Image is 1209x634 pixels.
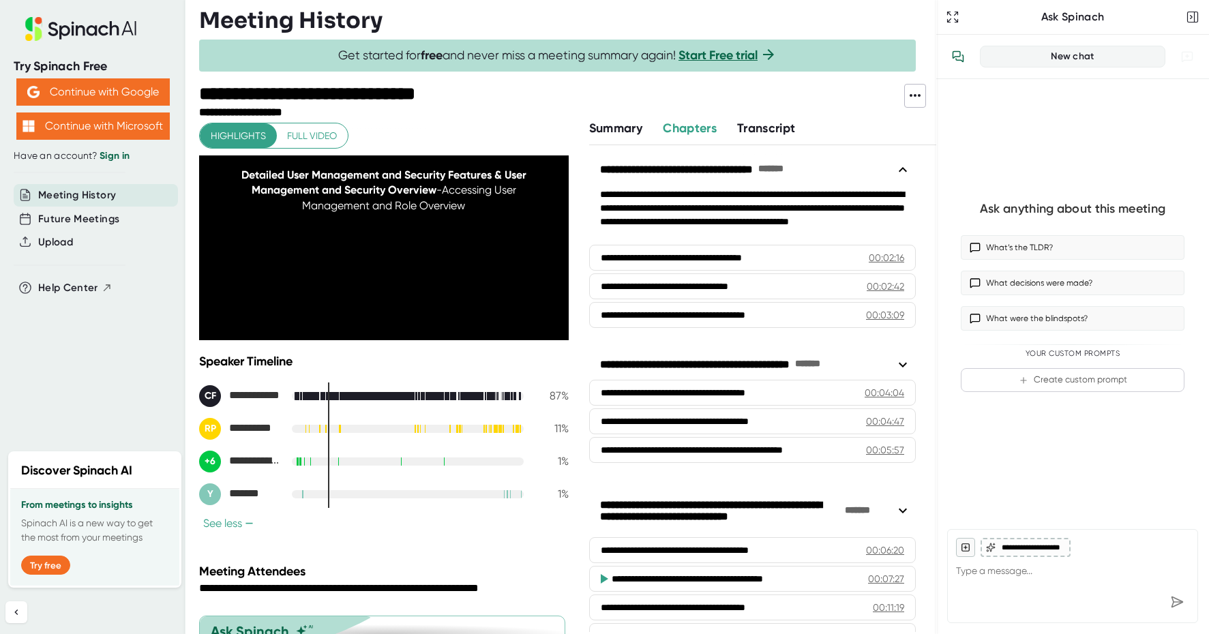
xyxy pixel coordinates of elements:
button: Chapters [663,119,717,138]
div: 00:04:04 [865,386,904,399]
b: free [421,48,443,63]
img: Aehbyd4JwY73AAAAAElFTkSuQmCC [27,86,40,98]
h2: Discover Spinach AI [21,462,132,480]
div: 00:04:47 [866,414,904,428]
button: Try free [21,556,70,575]
button: See less− [199,516,258,530]
button: What decisions were made? [961,271,1184,295]
div: RP [199,418,221,440]
button: Transcript [737,119,796,138]
span: Help Center [38,280,98,296]
div: 00:07:27 [868,572,904,586]
div: Y [199,483,221,505]
button: Close conversation sidebar [1183,7,1202,27]
div: Ask anything about this meeting [980,201,1165,217]
div: Try Spinach Free [14,59,172,74]
span: − [245,518,254,529]
div: Speaker Timeline [199,354,569,369]
div: Send message [1165,590,1189,614]
div: 00:05:57 [866,443,904,457]
div: 00:06:20 [866,543,904,557]
span: Transcript [737,121,796,136]
button: What’s the TLDR? [961,235,1184,260]
div: 00:02:16 [869,251,904,265]
button: Create custom prompt [961,368,1184,392]
button: What were the blindspots? [961,306,1184,331]
button: Future Meetings [38,211,119,227]
span: Detailed User Management and Security Features & User Management and Security Overview [241,168,526,196]
button: Expand to Ask Spinach page [943,7,962,27]
button: Summary [589,119,642,138]
button: Continue with Microsoft [16,112,170,140]
div: 87 % [535,389,569,402]
div: Ask Spinach [962,10,1183,24]
div: 00:02:42 [867,280,904,293]
button: View conversation history [944,43,972,70]
button: Full video [276,123,348,149]
a: Sign in [100,150,130,162]
button: Upload [38,235,73,250]
div: 00:03:09 [866,308,904,322]
span: Get started for and never miss a meeting summary again! [338,48,777,63]
div: CF [199,385,221,407]
h3: From meetings to insights [21,500,168,511]
button: Collapse sidebar [5,601,27,623]
h3: Meeting History [199,7,383,33]
div: 00:11:19 [873,601,904,614]
div: 11 % [535,422,569,435]
a: Start Free trial [678,48,758,63]
span: Summary [589,121,642,136]
p: Spinach AI is a new way to get the most from your meetings [21,516,168,545]
div: Meeting Attendees [199,564,572,579]
div: Have an account? [14,150,172,162]
div: 1 % [535,487,569,500]
span: Chapters [663,121,717,136]
div: 1 % [535,455,569,468]
span: Highlights [211,127,266,145]
button: Meeting History [38,187,116,203]
div: - Accessing User Management and Role Overview [218,168,550,213]
span: Full video [287,127,337,145]
div: New chat [989,50,1156,63]
button: Help Center [38,280,113,296]
div: Craig Fowler [199,385,281,407]
button: Continue with Google [16,78,170,106]
button: Highlights [200,123,277,149]
div: +6 [199,451,221,472]
div: Your Custom Prompts [961,349,1184,359]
